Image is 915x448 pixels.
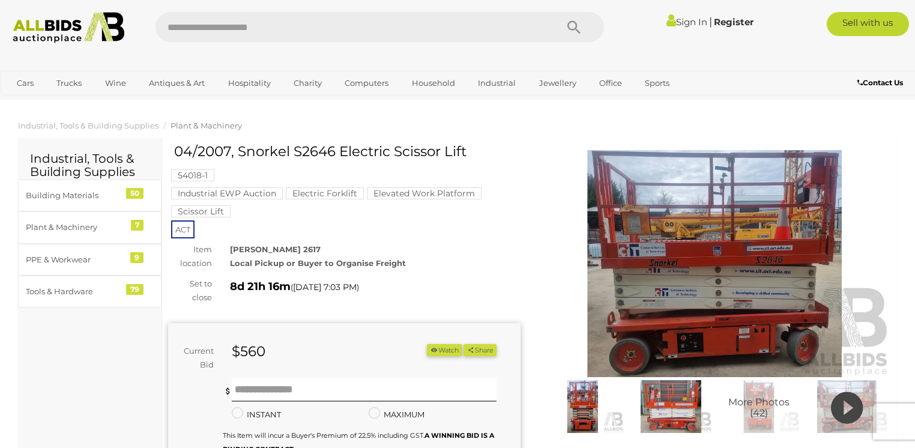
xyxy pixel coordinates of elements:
button: Search [544,12,604,42]
mark: Electric Forklift [286,187,364,199]
a: PPE & Workwear 9 [18,244,162,276]
span: | [709,15,712,28]
a: Sign In [666,16,707,28]
img: 04/2007, Snorkel S2646 Electric Scissor Lift [718,380,800,433]
mark: 54018-1 [171,169,214,181]
a: [GEOGRAPHIC_DATA] [9,93,110,113]
div: Plant & Machinery [26,220,125,234]
div: 9 [130,252,143,263]
div: 50 [126,188,143,199]
div: 7 [131,220,143,231]
button: Watch [427,344,462,357]
a: Plant & Machinery [171,121,242,130]
strong: Local Pickup or Buyer to Organise Freight [230,258,406,268]
a: Cars [9,73,41,93]
a: Tools & Hardware 79 [18,276,162,307]
a: Industrial, Tools & Building Supplies [18,121,159,130]
a: Sports [637,73,677,93]
a: Antiques & Art [141,73,213,93]
strong: [PERSON_NAME] 2617 [230,244,321,254]
span: More Photos (42) [728,398,790,419]
div: Set to close [159,277,221,305]
img: 04/2007, Snorkel S2646 Electric Scissor Lift [542,380,624,433]
a: Contact Us [857,76,906,89]
a: Scissor Lift [171,207,231,216]
a: Household [404,73,463,93]
a: Computers [337,73,396,93]
a: Office [591,73,630,93]
mark: Scissor Lift [171,205,231,217]
a: Sell with us [827,12,909,36]
a: Industrial [470,73,524,93]
button: Share [464,344,497,357]
a: Building Materials 50 [18,180,162,211]
h1: 04/2007, Snorkel S2646 Electric Scissor Lift [174,144,518,159]
a: Jewellery [531,73,584,93]
span: ACT [171,220,195,238]
div: Current Bid [168,344,223,372]
h2: Industrial, Tools & Building Supplies [30,152,149,178]
img: 54018-1a.jpg [806,380,888,433]
img: 04/2007, Snorkel S2646 Electric Scissor Lift [539,150,891,377]
mark: Elevated Work Platform [367,187,482,199]
a: Trucks [49,73,89,93]
b: Contact Us [857,78,903,87]
a: More Photos(42) [718,380,800,433]
li: Watch this item [427,344,462,357]
a: 54018-1 [171,171,214,180]
div: Item location [159,243,221,271]
a: Industrial EWP Auction [171,189,283,198]
a: Wine [97,73,134,93]
span: ( ) [291,282,359,292]
a: Register [714,16,753,28]
div: Building Materials [26,189,125,202]
img: Allbids.com.au [7,12,130,43]
a: Electric Forklift [286,189,364,198]
label: MAXIMUM [369,408,424,422]
a: Plant & Machinery 7 [18,211,162,243]
div: Tools & Hardware [26,285,125,298]
span: [DATE] 7:03 PM [293,282,357,292]
label: INSTANT [232,408,281,422]
mark: Industrial EWP Auction [171,187,283,199]
a: Charity [286,73,330,93]
strong: $560 [232,343,265,360]
div: PPE & Workwear [26,253,125,267]
strong: 8d 21h 16m [230,280,291,293]
img: 04/2007, Snorkel S2646 Electric Scissor Lift [630,380,712,433]
div: 79 [126,284,143,295]
a: Hospitality [220,73,279,93]
a: Elevated Work Platform [367,189,482,198]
